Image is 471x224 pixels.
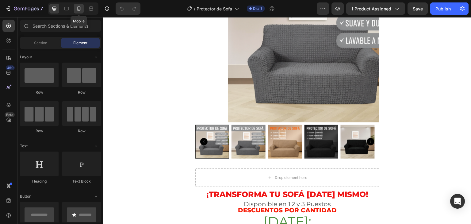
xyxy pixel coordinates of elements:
span: / [194,6,195,12]
div: Text Block [62,179,101,184]
iframe: Design area [103,17,471,224]
input: Search Sections & Elements [20,20,101,32]
h2: Disponible en 1,2 y 3 Puestos [92,183,276,197]
span: Protector de Sofa [197,6,232,12]
div: Row [20,90,59,95]
div: Row [62,90,101,95]
span: Layout [20,54,32,60]
div: Row [20,128,59,134]
span: 1 product assigned [351,6,391,12]
div: Beta [5,112,15,117]
p: 7 [40,5,43,12]
span: Text [20,143,28,149]
div: Open Intercom Messenger [450,194,465,209]
span: [DATE]: [160,196,208,213]
span: Save [413,6,423,11]
h2: ¡Transforma tu sofá [DATE] mismo! [92,173,276,182]
strong: DESCUENTOS POR CANTIDAD [135,189,233,197]
button: Save [408,2,428,15]
button: 7 [2,2,46,15]
span: Button [20,194,31,199]
div: Publish [435,6,451,12]
span: Toggle open [91,191,101,201]
button: Carousel Back Arrow [97,121,104,128]
span: Toggle open [91,52,101,62]
button: Publish [430,2,456,15]
span: Element [73,40,87,46]
div: 450 [6,65,15,70]
div: Heading [20,179,59,184]
button: 1 product assigned [346,2,405,15]
div: Drop element here [171,158,204,163]
div: Undo/Redo [116,2,140,15]
span: Toggle open [91,141,101,151]
span: Section [34,40,47,46]
div: Row [62,128,101,134]
span: Draft [253,6,262,11]
button: Carousel Next Arrow [264,121,271,128]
